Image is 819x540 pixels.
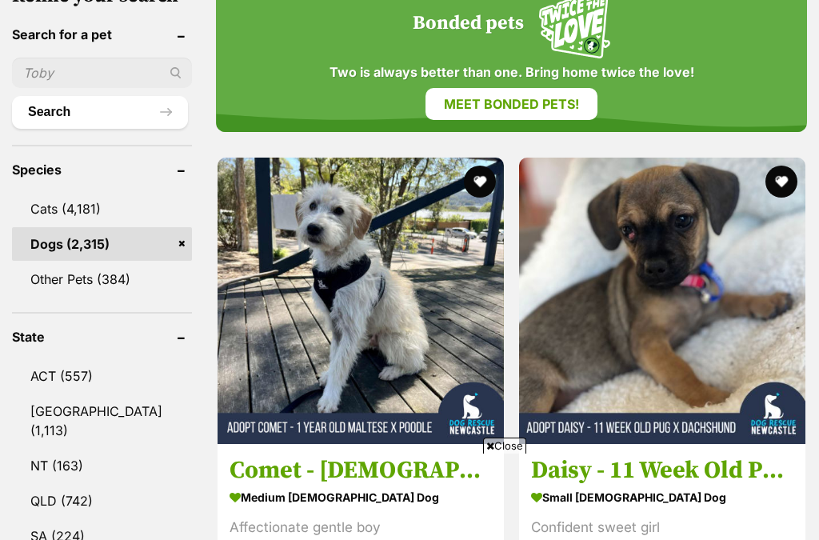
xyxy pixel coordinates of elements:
[12,162,192,177] header: Species
[519,158,805,444] img: Daisy - 11 Week Old Pug X Dachshund - Pug x Dachshund Dog
[12,227,192,261] a: Dogs (2,315)
[12,262,192,296] a: Other Pets (384)
[12,394,192,447] a: [GEOGRAPHIC_DATA] (1,113)
[765,166,797,198] button: favourite
[12,449,192,482] a: NT (163)
[483,438,526,454] span: Close
[218,158,504,444] img: Comet - 1 Year Old Maltese X Poodle - Maltese x Poodle Dog
[330,65,694,80] span: Two is always better than one. Bring home twice the love!
[413,13,524,35] h4: Bonded pets
[12,96,188,128] button: Search
[12,359,192,393] a: ACT (557)
[12,192,192,226] a: Cats (4,181)
[425,88,597,120] a: Meet bonded pets!
[118,460,701,532] iframe: Advertisement
[12,330,192,344] header: State
[464,166,496,198] button: favourite
[12,484,192,518] a: QLD (742)
[12,58,192,88] input: Toby
[12,27,192,42] header: Search for a pet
